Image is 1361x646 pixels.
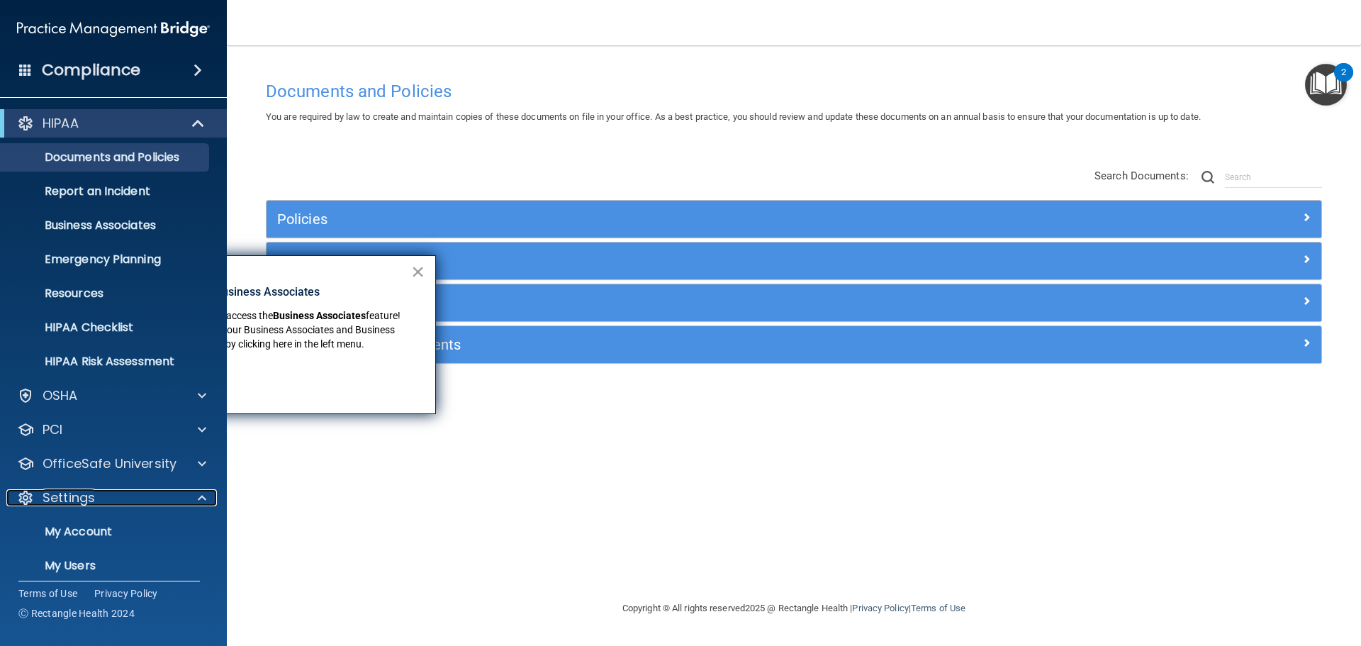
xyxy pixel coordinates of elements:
[43,421,62,438] p: PCI
[911,603,965,613] a: Terms of Use
[1202,171,1214,184] img: ic-search.3b580494.png
[9,321,203,335] p: HIPAA Checklist
[43,387,78,404] p: OSHA
[1225,167,1322,188] input: Search
[277,295,1047,311] h5: Practice Forms and Logs
[42,60,140,80] h4: Compliance
[277,211,1047,227] h5: Policies
[266,82,1322,101] h4: Documents and Policies
[9,286,203,301] p: Resources
[1341,72,1346,91] div: 2
[277,253,1047,269] h5: Privacy Documents
[125,310,403,349] span: feature! You can now manage your Business Associates and Business Associate Agreements by clickin...
[17,15,210,43] img: PMB logo
[277,337,1047,352] h5: Employee Acknowledgments
[9,218,203,233] p: Business Associates
[9,150,203,165] p: Documents and Policies
[266,111,1201,122] span: You are required by law to create and maintain copies of these documents on file in your office. ...
[1094,169,1189,182] span: Search Documents:
[18,586,77,601] a: Terms of Use
[18,606,135,620] span: Ⓒ Rectangle Health 2024
[43,455,177,472] p: OfficeSafe University
[535,586,1053,631] div: Copyright © All rights reserved 2025 @ Rectangle Health | |
[125,284,410,300] p: New Location for Business Associates
[9,525,203,539] p: My Account
[852,603,908,613] a: Privacy Policy
[9,559,203,573] p: My Users
[9,355,203,369] p: HIPAA Risk Assessment
[43,489,95,506] p: Settings
[1305,64,1347,106] button: Open Resource Center, 2 new notifications
[43,115,79,132] p: HIPAA
[9,184,203,199] p: Report an Incident
[94,586,158,601] a: Privacy Policy
[273,310,366,321] strong: Business Associates
[9,252,203,267] p: Emergency Planning
[411,260,425,283] button: Close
